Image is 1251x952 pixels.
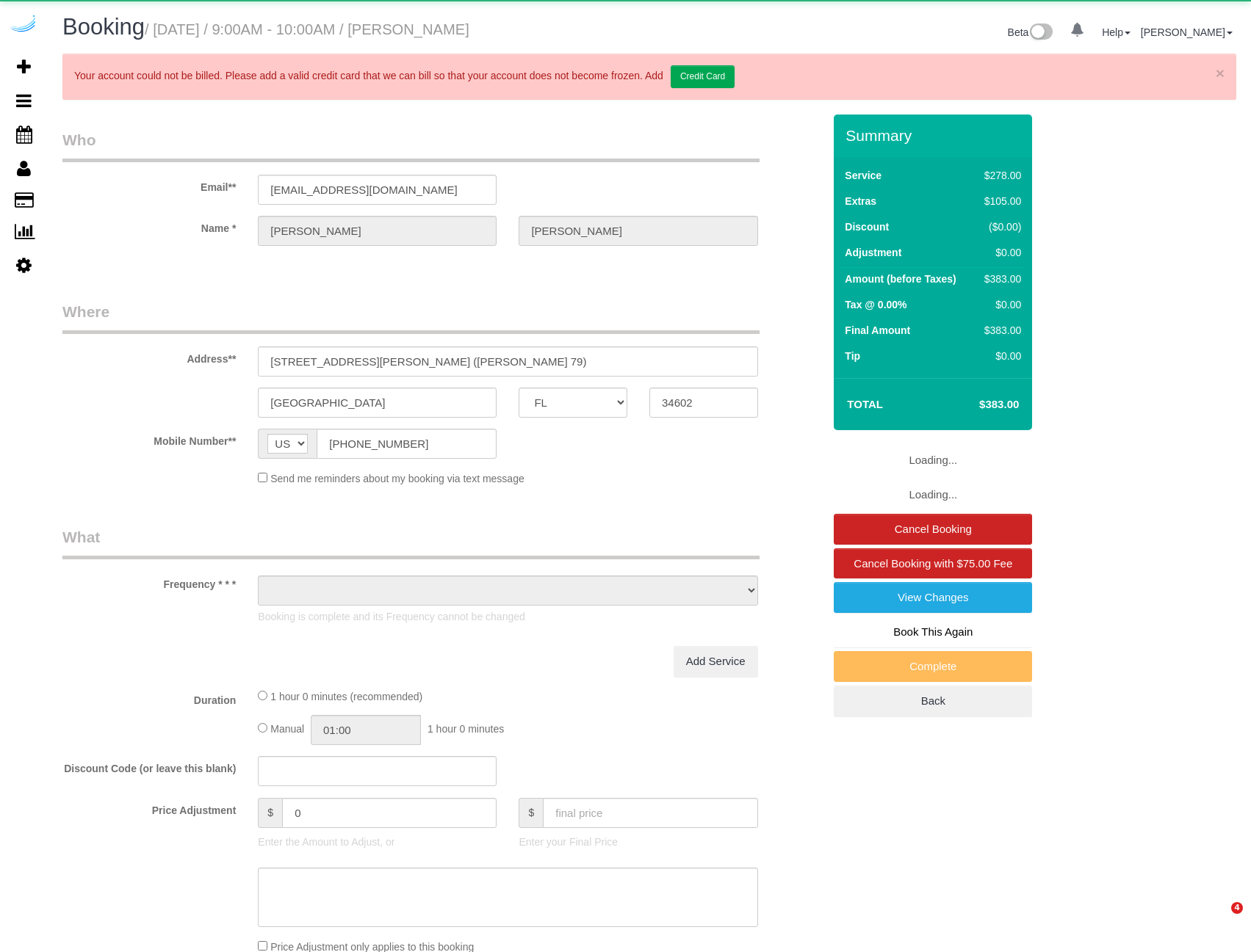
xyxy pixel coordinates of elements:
[674,646,758,677] a: Add Service
[519,798,543,828] span: $
[834,582,1032,613] a: View Changes
[935,399,1019,411] h4: $383.00
[1028,23,1053,43] img: New interface
[51,756,247,776] label: Discount Code (or leave this blank)
[834,548,1032,579] a: Cancel Booking with $75.00 Fee
[51,688,247,708] label: Duration
[1216,65,1225,81] a: ×
[317,429,497,459] input: Mobile Number**
[62,301,760,334] legend: Where
[62,526,760,559] legend: What
[51,798,247,818] label: Price Adjustment
[978,219,1021,234] div: ($0.00)
[9,15,38,35] img: Automaid Logo
[834,617,1032,647] a: Book This Again
[428,723,504,735] span: 1 hour 0 minutes
[258,216,497,246] input: First Name**
[845,349,860,363] label: Tip
[845,245,901,260] label: Adjustment
[649,388,758,418] input: Zip Code**
[845,272,956,286] label: Amount (before Taxes)
[978,297,1021,312] div: $0.00
[1231,902,1243,914] span: 4
[62,129,760,162] legend: Who
[847,398,883,410] strong: Total
[1141,26,1233,38] a: [PERSON_NAME]
[51,572,247,592] label: Frequency * * *
[258,835,497,849] p: Enter the Amount to Adjust, or
[1201,902,1236,937] iframe: Intercom live chat
[978,194,1021,208] div: $105.00
[978,323,1021,338] div: $383.00
[1102,26,1131,38] a: Help
[834,514,1032,545] a: Cancel Booking
[978,349,1021,363] div: $0.00
[846,127,1025,144] h3: Summary
[270,473,524,484] span: Send me reminders about my booking via text message
[270,691,422,702] span: 1 hour 0 minutes (recommended)
[671,65,735,88] a: Credit Card
[978,245,1021,260] div: $0.00
[854,557,1012,570] span: Cancel Booking with $75.00 Fee
[978,272,1021,286] div: $383.00
[258,609,757,624] p: Booking is complete and its Frequency cannot be changed
[845,297,906,312] label: Tax @ 0.00%
[543,798,757,828] input: final price
[845,219,889,234] label: Discount
[845,323,910,338] label: Final Amount
[845,194,876,208] label: Extras
[258,798,282,828] span: $
[62,14,145,40] span: Booking
[845,168,882,183] label: Service
[978,168,1021,183] div: $278.00
[1008,26,1053,38] a: Beta
[519,835,757,849] p: Enter your Final Price
[834,686,1032,716] a: Back
[270,723,304,735] span: Manual
[74,70,735,81] span: Your account could not be billed. Please add a valid credit card that we can bill so that your ac...
[145,21,469,37] small: / [DATE] / 9:00AM - 10:00AM / [PERSON_NAME]
[51,429,247,448] label: Mobile Number**
[519,216,757,246] input: Last Name**
[51,216,247,236] label: Name *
